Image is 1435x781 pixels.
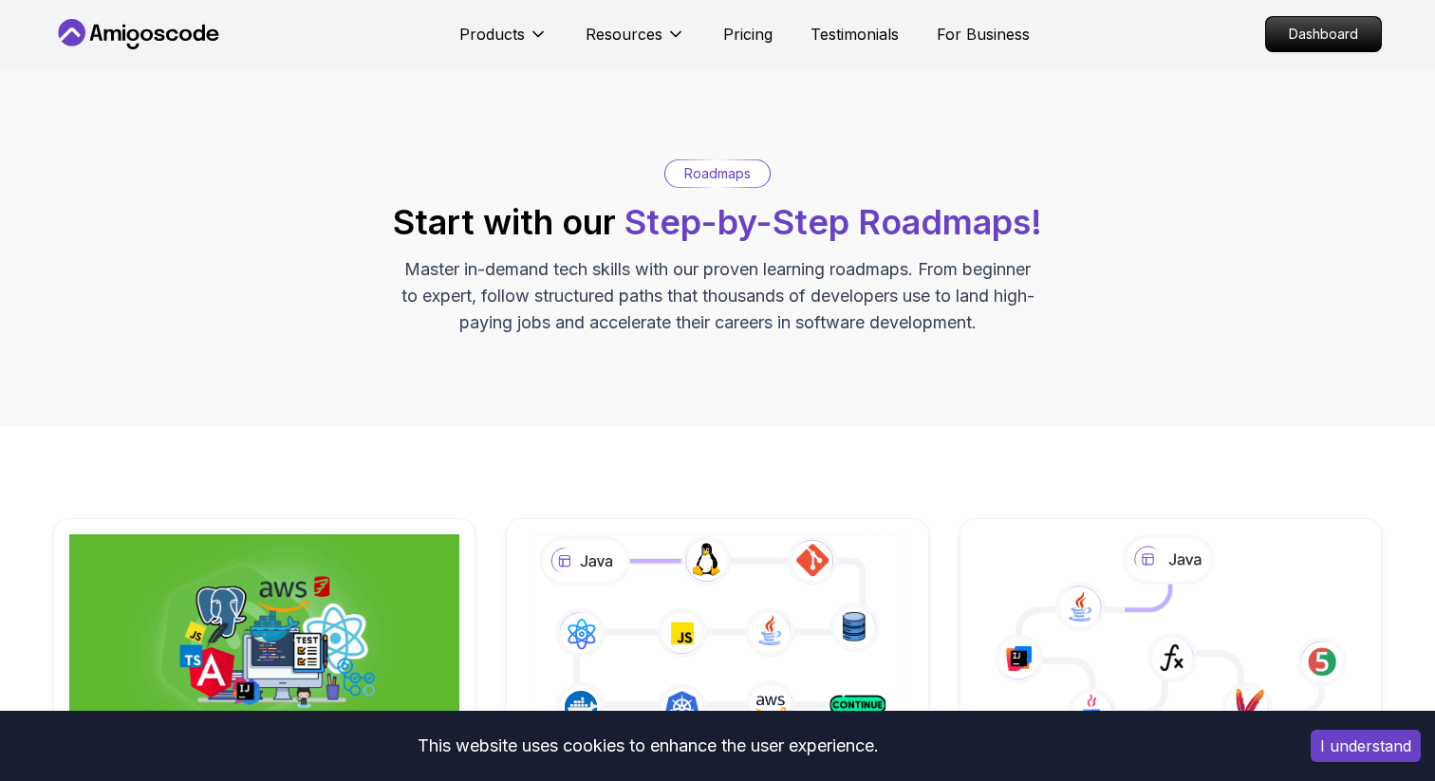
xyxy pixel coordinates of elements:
[586,23,685,61] button: Resources
[459,23,548,61] button: Products
[393,203,1042,241] h2: Start with our
[69,534,459,739] img: Full Stack Professional v2
[1311,730,1421,762] button: Accept cookies
[1266,17,1381,51] p: Dashboard
[624,201,1042,243] span: Step-by-Step Roadmaps!
[459,23,525,46] p: Products
[399,256,1036,336] p: Master in-demand tech skills with our proven learning roadmaps. From beginner to expert, follow s...
[937,23,1030,46] a: For Business
[723,23,773,46] a: Pricing
[684,164,751,183] p: Roadmaps
[14,725,1282,767] div: This website uses cookies to enhance the user experience.
[811,23,899,46] a: Testimonials
[1265,16,1382,52] a: Dashboard
[586,23,662,46] p: Resources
